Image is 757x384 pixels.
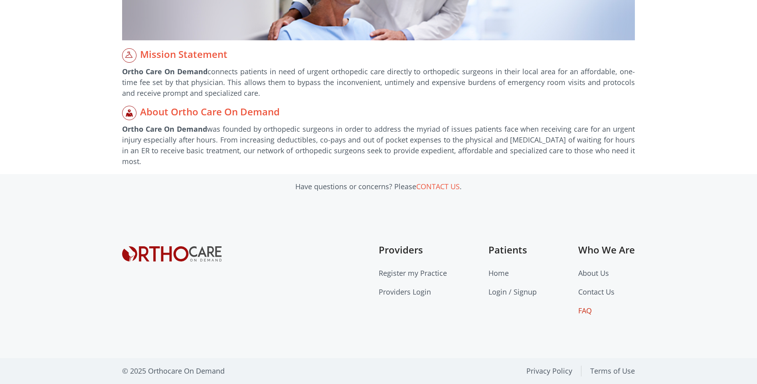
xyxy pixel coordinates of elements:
p: © 2025 Orthocare On Demand [122,366,225,376]
img: mission icon [122,48,136,63]
h5: About Ortho Care On Demand [122,106,635,120]
p: was founded by orthopedic surgeons in order to address the myriad of issues patients face when re... [122,124,635,167]
a: Providers Login [379,287,431,297]
h5: Patients [488,244,537,256]
strong: Ortho Care On Demand [122,124,207,134]
img: Orthocare [122,246,222,261]
a: Contact Us [578,287,615,297]
p: connects patients in need of urgent orthopedic care directly to orthopedic surgeons in their loca... [122,66,635,99]
h5: Mission Statement [122,48,635,63]
a: Privacy Policy [526,366,572,376]
a: CONTACT US [416,182,460,191]
h5: Who We Are [578,244,635,256]
a: About Us [578,268,609,278]
p: Have questions or concerns? Please . [122,181,635,192]
a: Register my Practice [379,268,447,278]
img: about us icon [122,106,136,120]
a: Login / Signup [488,287,537,297]
strong: Ortho Care On Demand [122,67,208,76]
a: Home [488,268,509,278]
a: FAQ [578,306,592,315]
a: Terms of Use [590,366,635,376]
h5: Providers [379,244,447,256]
